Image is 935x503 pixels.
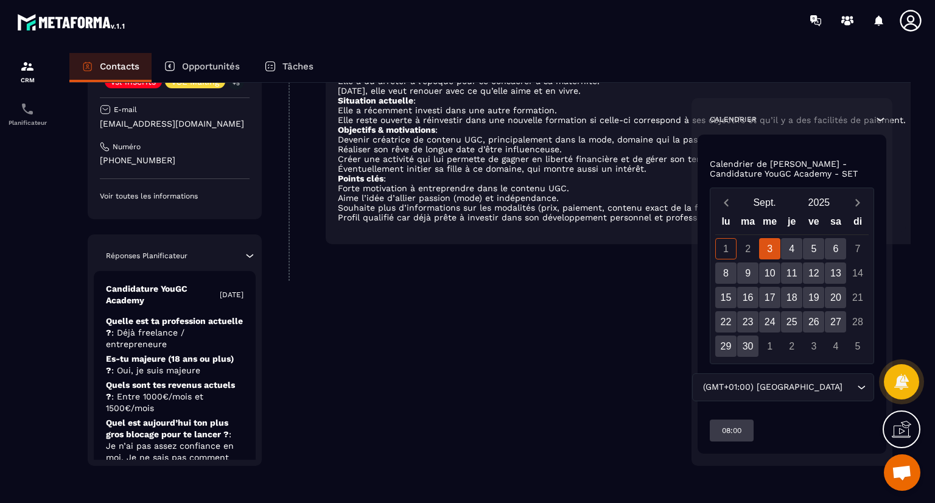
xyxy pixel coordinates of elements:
[759,287,780,308] div: 17
[152,53,252,82] a: Opportunités
[847,213,869,234] div: di
[700,381,845,394] span: (GMT+01:00) [GEOGRAPHIC_DATA]
[737,311,758,332] div: 23
[338,115,906,125] li: Elle reste ouverte à réinvestir dans une nouvelle formation si celle-ci correspond à ses objectif...
[710,159,875,178] p: Calendrier de [PERSON_NAME] - Candidature YouGC Academy - SET
[715,311,737,332] div: 22
[825,238,846,259] div: 6
[106,283,220,306] p: Candidature YouGC Academy
[3,93,52,135] a: schedulerschedulerPlanificateur
[338,105,906,115] li: Elle a récemment investi dans une autre formation.
[847,287,868,308] div: 21
[338,96,906,105] li: :
[220,290,243,300] p: [DATE]
[803,238,824,259] div: 5
[338,154,906,164] li: Créer une activité qui lui permette de gagner en liberté financière et de gérer son temps comme e...
[338,183,906,193] li: Forte motivation à entreprendre dans le contenu UGC.
[338,96,413,105] strong: Situation actuelle
[338,203,906,213] li: Souhaite plus d’informations sur les modalités (prix, paiement, contenu exact de la formation).
[338,193,906,203] li: Aime l’idée d’allier passion (mode) et indépendance.
[106,251,187,261] p: Réponses Planificateur
[781,213,803,234] div: je
[3,119,52,126] p: Planificateur
[106,417,243,487] p: Quel est aujourd’hui ton plus gros blocage pour te lancer ?
[106,315,243,350] p: Quelle est ta profession actuelle ?
[737,238,758,259] div: 2
[737,213,759,234] div: ma
[111,77,156,86] p: vsl inscrits
[715,238,869,357] div: Calendar days
[100,118,250,130] p: [EMAIL_ADDRESS][DOMAIN_NAME]
[759,213,781,234] div: me
[338,174,383,183] strong: Points clés
[781,311,802,332] div: 25
[338,135,906,144] li: Devenir créatrice de contenu UGC, principalement dans la mode, domaine qui la passionne.
[781,336,802,357] div: 2
[759,262,780,284] div: 10
[106,328,184,349] span: : Déjà freelance / entrepreneure
[17,11,127,33] img: logo
[20,59,35,74] img: formation
[106,353,243,376] p: Es-tu majeure (18 ans ou plus) ?
[20,102,35,116] img: scheduler
[106,392,203,413] span: : Entre 1000€/mois et 1500€/mois
[781,287,802,308] div: 18
[722,426,741,435] p: 08:00
[715,213,737,234] div: lu
[759,336,780,357] div: 1
[803,262,824,284] div: 12
[825,311,846,332] div: 27
[715,287,737,308] div: 15
[825,213,847,234] div: sa
[3,77,52,83] p: CRM
[737,287,758,308] div: 16
[338,213,906,222] li: Profil qualifié car déjà prête à investir dans son développement personnel et professionnel.
[3,50,52,93] a: formationformationCRM
[282,61,313,72] p: Tâches
[106,379,243,414] p: Quels sont tes revenus actuels ?
[738,192,792,213] button: Open months overlay
[338,125,906,135] li: :
[338,174,906,183] li: :
[737,262,758,284] div: 9
[759,311,780,332] div: 24
[100,191,250,201] p: Voir toutes les informations
[781,238,802,259] div: 4
[338,164,906,174] li: Éventuellement initier sa fille à ce domaine, qui montre aussi un intérêt.
[781,262,802,284] div: 11
[846,194,869,211] button: Next month
[715,213,869,357] div: Calendar wrapper
[884,454,920,491] a: Ouvrir le chat
[825,287,846,308] div: 20
[338,125,435,135] strong: Objectifs & motivations
[100,155,250,166] p: [PHONE_NUMBER]
[847,311,868,332] div: 28
[252,53,326,82] a: Tâches
[114,105,137,114] p: E-mail
[847,336,868,357] div: 5
[182,61,240,72] p: Opportunités
[737,336,758,357] div: 30
[715,238,737,259] div: 1
[792,192,846,213] button: Open years overlay
[692,373,874,401] div: Search for option
[710,114,757,124] p: Calendrier
[803,336,824,357] div: 3
[847,262,868,284] div: 14
[113,142,141,152] p: Numéro
[100,61,139,72] p: Contacts
[228,77,244,90] p: +5
[715,194,738,211] button: Previous month
[338,144,906,154] li: Réaliser son rêve de longue date d’être influenceuse.
[803,287,824,308] div: 19
[69,53,152,82] a: Contacts
[825,336,846,357] div: 4
[803,213,825,234] div: ve
[111,365,200,375] span: : Oui, je suis majeure
[803,311,824,332] div: 26
[171,77,219,86] p: VSL Mailing
[715,336,737,357] div: 29
[715,262,737,284] div: 8
[845,381,854,394] input: Search for option
[338,86,906,96] li: [DATE], elle veut renouer avec ce qu’elle aime et en vivre.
